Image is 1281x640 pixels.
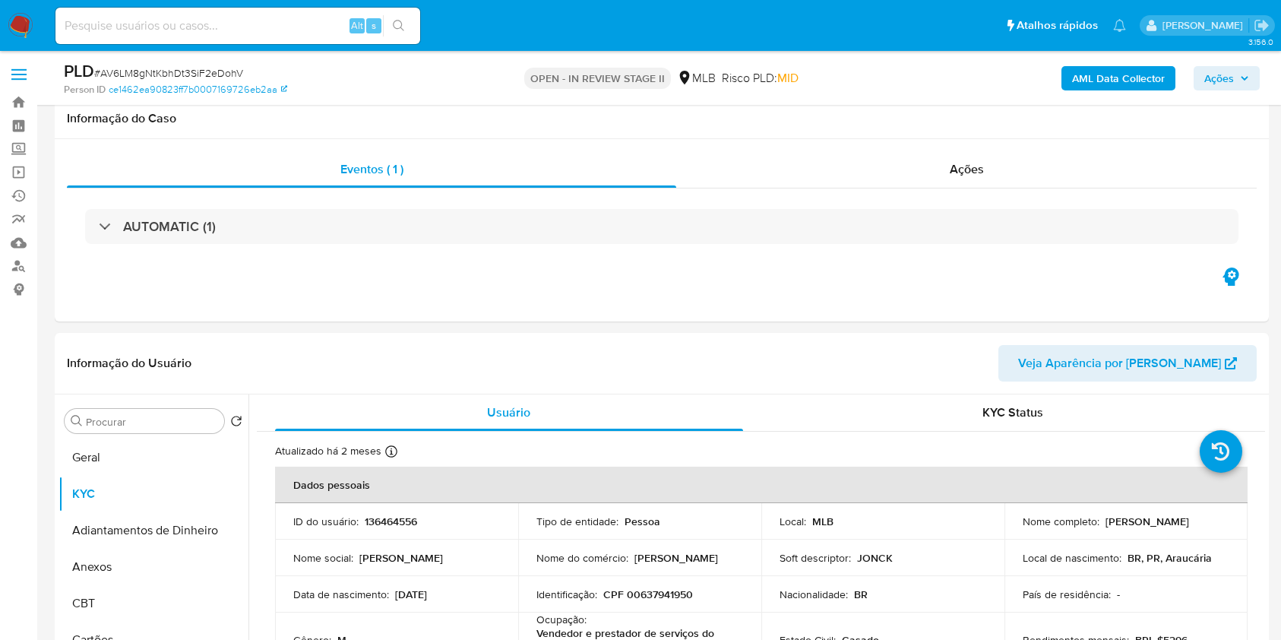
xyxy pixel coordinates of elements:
[998,345,1257,382] button: Veja Aparência por [PERSON_NAME]
[1072,66,1165,90] b: AML Data Collector
[123,218,216,235] h3: AUTOMATIC (1)
[1023,588,1111,601] p: País de residência :
[854,588,868,601] p: BR
[1204,66,1234,90] span: Ações
[857,551,893,565] p: JONCK
[780,515,806,528] p: Local :
[59,439,248,476] button: Geral
[59,549,248,585] button: Anexos
[109,83,287,97] a: ce1462ea90823ff7b0007169726eb2aa
[950,160,984,178] span: Ações
[1162,18,1248,33] p: ana.conceicao@mercadolivre.com
[230,415,242,432] button: Retornar ao pedido padrão
[1105,515,1189,528] p: [PERSON_NAME]
[59,512,248,549] button: Adiantamentos de Dinheiro
[293,588,389,601] p: Data de nascimento :
[780,588,848,601] p: Nacionalidade :
[64,59,94,83] b: PLD
[1023,515,1099,528] p: Nome completo :
[625,515,660,528] p: Pessoa
[777,69,799,87] span: MID
[94,65,243,81] span: # AV6LM8gNtKbhDt3SiF2eDohV
[85,209,1238,244] div: AUTOMATIC (1)
[359,551,443,565] p: [PERSON_NAME]
[55,16,420,36] input: Pesquise usuários ou casos...
[372,18,376,33] span: s
[780,551,851,565] p: Soft descriptor :
[812,515,833,528] p: MLB
[293,551,353,565] p: Nome social :
[536,613,587,626] p: Ocupação :
[86,415,218,429] input: Procurar
[67,356,191,371] h1: Informação do Usuário
[536,551,628,565] p: Nome do comércio :
[59,585,248,622] button: CBT
[1254,17,1270,33] a: Sair
[1194,66,1260,90] button: Ações
[365,515,417,528] p: 136464556
[1061,66,1175,90] button: AML Data Collector
[395,588,427,601] p: [DATE]
[67,111,1257,126] h1: Informação do Caso
[487,404,530,421] span: Usuário
[351,18,363,33] span: Alt
[1017,17,1098,33] span: Atalhos rápidos
[524,68,671,89] p: OPEN - IN REVIEW STAGE II
[293,515,359,528] p: ID do usuário :
[275,444,381,458] p: Atualizado há 2 meses
[59,476,248,512] button: KYC
[982,404,1043,421] span: KYC Status
[1018,345,1221,382] span: Veja Aparência por [PERSON_NAME]
[1023,551,1121,565] p: Local de nascimento :
[275,467,1248,503] th: Dados pessoais
[603,588,693,601] p: CPF 00637941950
[64,83,106,97] b: Person ID
[1128,551,1212,565] p: BR, PR, Araucária
[340,160,403,178] span: Eventos ( 1 )
[722,70,799,87] span: Risco PLD:
[71,415,83,427] button: Procurar
[536,515,618,528] p: Tipo de entidade :
[1117,588,1120,601] p: -
[1113,19,1126,32] a: Notificações
[677,70,716,87] div: MLB
[536,588,597,601] p: Identificação :
[383,15,414,36] button: search-icon
[634,551,718,565] p: [PERSON_NAME]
